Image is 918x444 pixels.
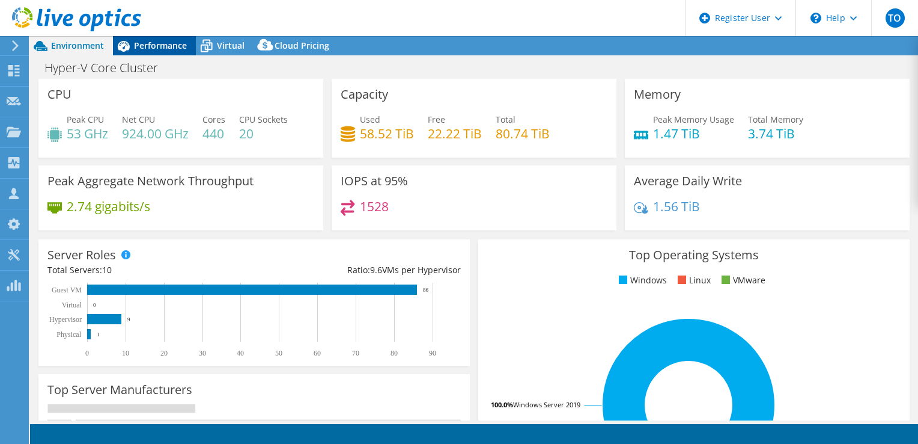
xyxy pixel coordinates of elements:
h3: IOPS at 95% [341,174,408,188]
h3: Top Server Manufacturers [47,383,192,396]
span: Net CPU [122,114,155,125]
tspan: 100.0% [491,400,513,409]
span: Cloud Pricing [275,40,329,51]
text: 40 [237,349,244,357]
span: Cores [202,114,225,125]
div: Total Servers: [47,264,254,277]
h3: Memory [634,88,681,101]
text: 90 [429,349,436,357]
text: Guest VM [52,286,82,294]
text: 9 [127,316,130,322]
text: 60 [314,349,321,357]
h4: 1.47 TiB [653,127,734,140]
div: Ratio: VMs per Hypervisor [254,264,461,277]
span: 10 [102,264,112,276]
span: TO [886,8,905,28]
h4: 22.22 TiB [428,127,482,140]
h4: 1.56 TiB [653,200,700,213]
tspan: Windows Server 2019 [513,400,580,409]
li: VMware [719,274,765,287]
text: 70 [352,349,359,357]
h4: 53 GHz [67,127,108,140]
h3: CPU [47,88,71,101]
text: 80 [391,349,398,357]
h4: 20 [239,127,288,140]
text: 20 [160,349,168,357]
text: 86 [423,287,429,293]
h3: Top Operating Systems [487,248,901,262]
h3: Capacity [341,88,388,101]
span: Used [360,114,380,125]
text: 10 [122,349,129,357]
span: Peak Memory Usage [653,114,734,125]
span: Performance [134,40,187,51]
h3: Server Roles [47,248,116,262]
h3: Peak Aggregate Network Throughput [47,174,254,188]
text: Virtual [62,301,82,309]
h4: 924.00 GHz [122,127,189,140]
span: Virtual [217,40,245,51]
span: Total Memory [748,114,803,125]
h4: 2.74 gigabits/s [67,200,150,213]
text: 30 [199,349,206,357]
li: Windows [616,274,667,287]
text: Hypervisor [49,315,82,324]
text: Physical [56,330,81,339]
h4: 440 [202,127,225,140]
h4: 3.74 TiB [748,127,803,140]
h4: 58.52 TiB [360,127,414,140]
text: 1 [97,331,100,338]
h1: Hyper-V Core Cluster [39,61,177,75]
span: Peak CPU [67,114,104,125]
span: Environment [51,40,104,51]
h4: 1528 [360,200,389,213]
li: Linux [675,274,711,287]
svg: \n [810,13,821,23]
span: Total [496,114,515,125]
text: 50 [275,349,282,357]
span: CPU Sockets [239,114,288,125]
span: 9.6 [370,264,382,276]
h3: Average Daily Write [634,174,742,188]
h4: 80.74 TiB [496,127,550,140]
span: Free [428,114,445,125]
text: 0 [85,349,89,357]
text: 0 [93,302,96,308]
